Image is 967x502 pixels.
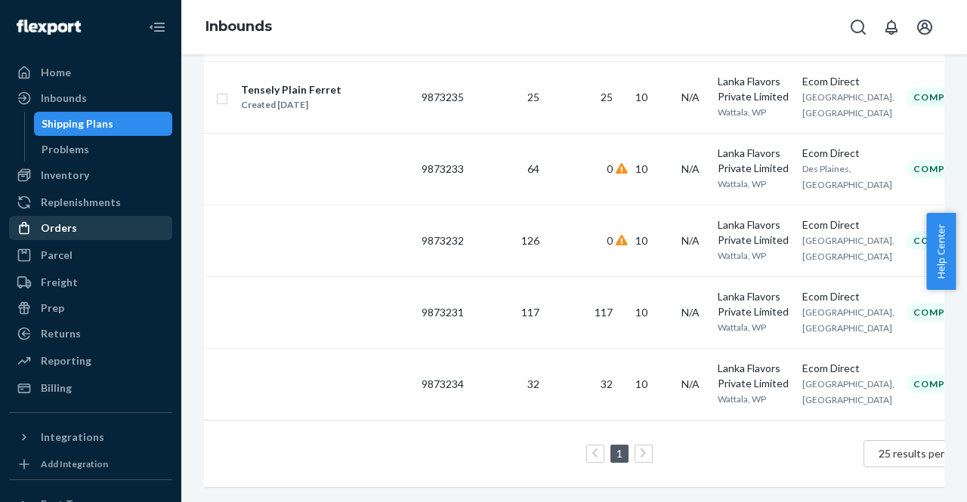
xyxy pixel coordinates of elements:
[41,326,81,341] div: Returns
[802,289,894,304] div: Ecom Direct
[843,12,873,42] button: Open Search Box
[193,5,284,49] ol: breadcrumbs
[34,112,173,136] a: Shipping Plans
[527,91,539,103] span: 25
[802,235,894,262] span: [GEOGRAPHIC_DATA], [GEOGRAPHIC_DATA]
[42,116,113,131] div: Shipping Plans
[635,377,647,390] span: 10
[910,12,940,42] button: Open account menu
[41,168,89,183] div: Inventory
[9,86,172,110] a: Inbounds
[613,447,626,460] a: Page 1 is your current page
[718,393,766,405] span: Wattala, WP
[802,163,892,190] span: Des Plaines, [GEOGRAPHIC_DATA]
[41,275,78,290] div: Freight
[416,133,470,205] td: 9873233
[601,91,613,103] span: 25
[527,377,539,390] span: 32
[607,234,613,247] span: 0
[41,220,77,236] div: Orders
[681,234,700,247] span: N/A
[42,142,89,157] div: Problems
[718,289,790,319] div: Lanka Flavors Private Limited
[416,61,470,133] td: 9873235
[718,217,790,248] div: Lanka Flavors Private Limited
[802,146,894,161] div: Ecom Direct
[718,250,766,261] span: Wattala, WP
[802,217,894,233] div: Ecom Direct
[41,457,108,470] div: Add Integration
[635,91,647,103] span: 10
[718,322,766,333] span: Wattala, WP
[241,82,341,97] div: Tensely Plain Ferret
[718,74,790,104] div: Lanka Flavors Private Limited
[9,349,172,373] a: Reporting
[802,378,894,405] span: [GEOGRAPHIC_DATA], [GEOGRAPHIC_DATA]
[416,205,470,276] td: 9873232
[41,430,104,445] div: Integrations
[9,243,172,267] a: Parcel
[41,353,91,368] div: Reporting
[9,60,172,85] a: Home
[416,348,470,420] td: 9873234
[9,455,172,473] a: Add Integration
[9,322,172,346] a: Returns
[718,146,790,176] div: Lanka Flavors Private Limited
[416,276,470,348] td: 9873231
[41,195,121,210] div: Replenishments
[17,20,81,35] img: Flexport logo
[142,12,172,42] button: Close Navigation
[718,361,790,391] div: Lanka Flavors Private Limited
[34,137,173,162] a: Problems
[595,306,613,319] span: 117
[802,74,894,89] div: Ecom Direct
[41,65,71,80] div: Home
[521,234,539,247] span: 126
[41,91,87,106] div: Inbounds
[9,216,172,240] a: Orders
[205,18,272,35] a: Inbounds
[802,306,894,334] span: [GEOGRAPHIC_DATA], [GEOGRAPHIC_DATA]
[527,162,539,175] span: 64
[681,162,700,175] span: N/A
[9,376,172,400] a: Billing
[802,91,894,119] span: [GEOGRAPHIC_DATA], [GEOGRAPHIC_DATA]
[241,97,341,112] div: Created [DATE]
[718,106,766,118] span: Wattala, WP
[9,270,172,294] a: Freight
[521,306,539,319] span: 117
[876,12,907,42] button: Open notifications
[41,380,72,396] div: Billing
[802,361,894,376] div: Ecom Direct
[601,377,613,390] span: 32
[41,300,64,316] div: Prep
[9,163,172,187] a: Inventory
[9,190,172,214] a: Replenishments
[681,306,700,319] span: N/A
[681,377,700,390] span: N/A
[9,296,172,320] a: Prep
[681,91,700,103] span: N/A
[41,248,73,263] div: Parcel
[718,178,766,189] span: Wattala, WP
[635,234,647,247] span: 10
[635,306,647,319] span: 10
[635,162,647,175] span: 10
[607,162,613,175] span: 0
[9,425,172,449] button: Integrations
[926,213,956,290] button: Help Center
